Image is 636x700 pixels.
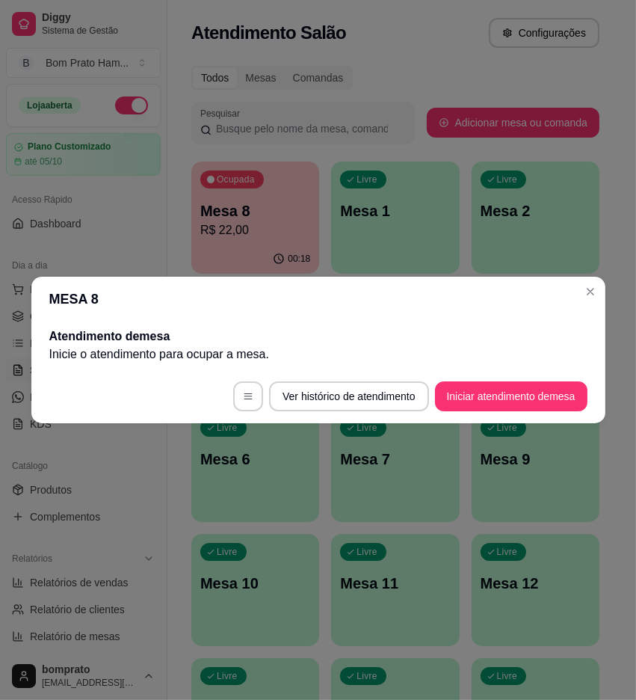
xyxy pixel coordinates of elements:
button: Iniciar atendimento demesa [435,381,587,411]
p: Inicie o atendimento para ocupar a mesa . [49,346,587,363]
h2: Atendimento de mesa [49,328,587,346]
header: MESA 8 [31,277,605,322]
button: Close [578,280,602,304]
button: Ver histórico de atendimento [269,381,428,411]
